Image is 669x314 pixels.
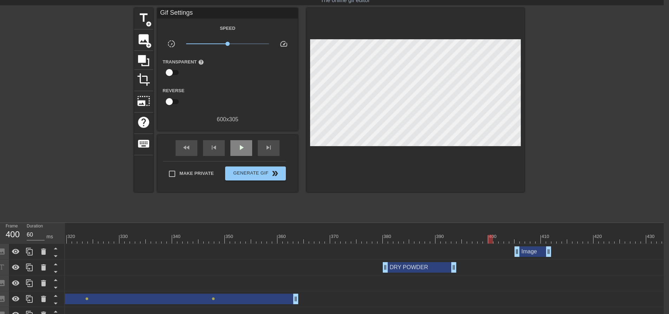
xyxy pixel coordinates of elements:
[137,33,150,46] span: image
[137,116,150,129] span: help
[228,169,283,178] span: Generate Gif
[173,233,182,240] div: 340
[157,115,298,124] div: 600 x 305
[67,233,76,240] div: 320
[647,233,656,240] div: 430
[237,143,245,152] span: play_arrow
[450,264,457,271] span: drag_handle
[120,233,129,240] div: 330
[436,233,445,240] div: 390
[271,169,279,178] span: double_arrow
[383,233,392,240] div: 380
[225,233,234,240] div: 350
[542,233,550,240] div: 410
[545,248,552,255] span: drag_handle
[513,248,520,255] span: drag_handle
[292,295,299,302] span: drag_handle
[137,137,150,150] span: keyboard
[167,40,176,48] span: slow_motion_video
[157,8,298,19] div: Gif Settings
[85,297,88,300] span: lens
[146,21,152,27] span: add_circle
[137,73,150,86] span: crop
[137,11,150,25] span: title
[264,143,273,152] span: skip_next
[182,143,191,152] span: fast_rewind
[46,233,53,240] div: ms
[163,87,184,94] label: Reverse
[146,42,152,48] span: add_circle
[6,228,16,241] div: 400
[0,223,21,243] div: Frame
[382,264,389,271] span: drag_handle
[212,297,215,300] span: lens
[280,40,288,48] span: speed
[594,233,603,240] div: 420
[225,166,286,180] button: Generate Gif
[210,143,218,152] span: skip_previous
[163,59,204,66] label: Transparent
[220,25,235,32] label: Speed
[489,233,498,240] div: 400
[27,224,43,228] label: Duration
[137,94,150,108] span: photo_size_select_large
[331,233,340,240] div: 370
[198,59,204,65] span: help
[179,170,214,177] span: Make Private
[278,233,287,240] div: 360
